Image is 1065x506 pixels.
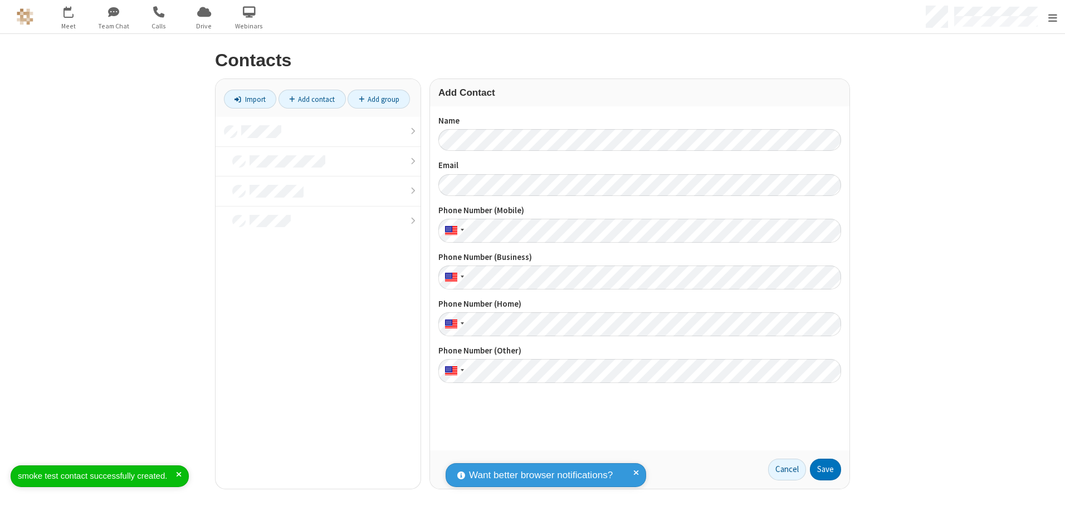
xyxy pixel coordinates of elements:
[228,21,270,31] span: Webinars
[17,8,33,25] img: QA Selenium DO NOT DELETE OR CHANGE
[469,468,613,483] span: Want better browser notifications?
[71,6,79,14] div: 2
[768,459,806,481] a: Cancel
[438,312,467,336] div: United States: + 1
[438,345,841,357] label: Phone Number (Other)
[215,51,850,70] h2: Contacts
[438,159,841,172] label: Email
[438,115,841,127] label: Name
[348,90,410,109] a: Add group
[48,21,90,31] span: Meet
[438,298,841,311] label: Phone Number (Home)
[183,21,225,31] span: Drive
[279,90,346,109] a: Add contact
[438,219,467,243] div: United States: + 1
[438,359,467,383] div: United States: + 1
[438,266,467,289] div: United States: + 1
[438,204,841,217] label: Phone Number (Mobile)
[138,21,180,31] span: Calls
[810,459,841,481] button: Save
[438,251,841,264] label: Phone Number (Business)
[18,470,176,483] div: smoke test contact successfully created.
[224,90,276,109] a: Import
[93,21,135,31] span: Team Chat
[438,87,841,98] h3: Add Contact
